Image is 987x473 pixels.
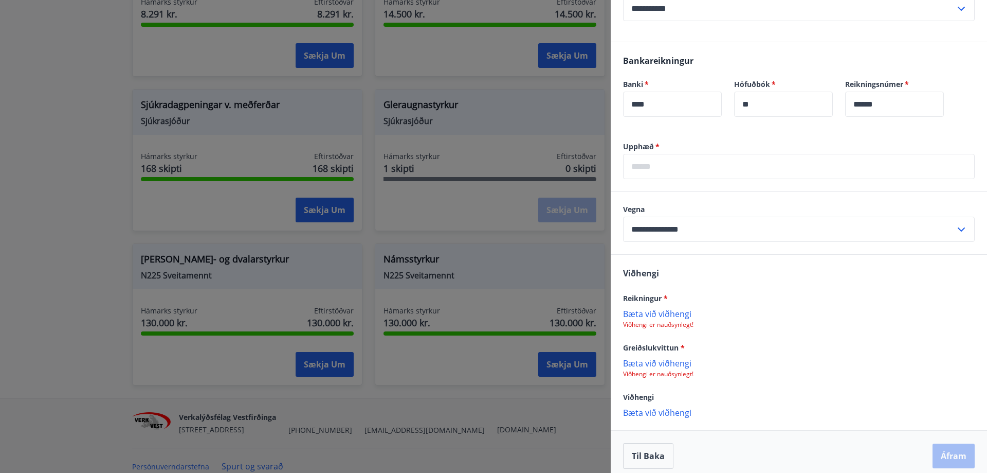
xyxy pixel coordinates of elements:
[623,308,975,319] p: Bæta við viðhengi
[623,358,975,368] p: Bæta við viðhengi
[623,154,975,179] div: Upphæð
[623,268,659,279] span: Viðhengi
[623,55,693,66] span: Bankareikningur
[623,370,975,378] p: Viðhengi er nauðsynlegt!
[623,321,975,329] p: Viðhengi er nauðsynlegt!
[623,443,673,469] button: Til baka
[845,79,944,90] label: Reikningsnúmer
[623,142,975,152] label: Upphæð
[623,343,685,353] span: Greiðslukvittun
[734,79,833,90] label: Höfuðbók
[623,293,668,303] span: Reikningur
[623,407,975,417] p: Bæta við viðhengi
[623,204,975,215] label: Vegna
[623,392,654,402] span: Viðhengi
[623,79,722,90] label: Banki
